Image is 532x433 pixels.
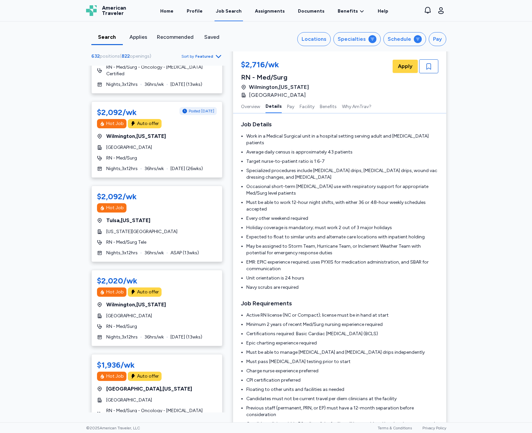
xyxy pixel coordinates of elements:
[121,53,130,59] span: 822
[137,289,159,295] div: Auto offer
[433,35,442,43] div: Pay
[249,83,309,91] span: Wilmington , [US_STATE]
[144,250,164,256] span: 36 hrs/wk
[170,250,199,256] span: ASAP ( 13 wks)
[106,81,138,88] span: Nights , 3 x 12 hrs
[106,155,137,161] span: RN - Med/Surg
[189,108,214,114] span: Posted [DATE]
[246,199,438,213] li: Must be able to work 12-hour night shifts, with either 36 or 48-hour weekly schedules accepted
[106,397,152,403] span: [GEOGRAPHIC_DATA]
[246,167,438,181] li: Specialized procedures include [MEDICAL_DATA] drips, [MEDICAL_DATA] drips, wound vac dressing cha...
[246,259,438,272] li: EMR: EPIC experience required; uses PYXIS for medication administration, and SBAR for communication
[246,133,438,146] li: Work in a Medical Surgical unit in a hospital setting serving adult and [MEDICAL_DATA] patients
[144,334,164,340] span: 36 hrs/wk
[241,299,438,308] h3: Job Requirements
[106,132,166,140] span: Wilmington , [US_STATE]
[106,239,146,246] span: RN - Med/Surg Tele
[393,60,418,73] button: Apply
[106,289,124,295] div: Hot Job
[300,99,314,113] button: Facility
[297,32,331,46] button: Locations
[86,5,97,16] img: Logo
[215,1,243,21] a: Job Search
[199,33,225,41] div: Saved
[338,8,364,15] a: Benefits
[106,301,166,309] span: Wilmington , [US_STATE]
[91,53,154,60] div: ( )
[106,313,152,319] span: [GEOGRAPHIC_DATA]
[144,165,164,172] span: 36 hrs/wk
[241,73,310,82] div: RN - Med/Surg
[429,32,446,46] button: Pay
[97,276,137,286] div: $2,020/wk
[246,183,438,197] li: Occasional short-term [MEDICAL_DATA] use with respiratory support for appropriate Med/Surg level ...
[246,243,438,256] li: May be assigned to Storm Team, Hurricane Team, or Inclement Weather Team with potential for emerg...
[181,52,222,60] button: Sort byFeatured
[97,191,137,202] div: $2,092/wk
[144,81,164,88] span: 36 hrs/wk
[241,59,310,71] div: $2,716/wk
[181,54,194,59] span: Sort by
[246,234,438,240] li: Expected to float to similar units and alternate care locations with inpatient holding
[106,385,192,393] span: [GEOGRAPHIC_DATA] , [US_STATE]
[137,120,159,127] div: Auto offer
[246,275,438,281] li: Unit orientation is 24 hours
[137,373,159,380] div: Auto offer
[170,165,203,172] span: [DATE] ( 26 wks)
[246,331,438,337] li: Certifications required: Basic Cardiac [MEDICAL_DATA] (BCLS)
[246,224,438,231] li: Holiday coverage is mandatory; must work 2 out of 3 major holidays
[106,407,217,421] span: RN - Med/Surg - Oncology - [MEDICAL_DATA] Certified
[342,99,371,113] button: Why AmTrav?
[246,312,438,319] li: Active RN license (NC or Compact); license must be in hand at start
[130,53,150,59] span: openings
[398,62,412,70] span: Apply
[241,120,438,129] h3: Job Details
[320,99,337,113] button: Benefits
[170,334,202,340] span: [DATE] ( 13 wks)
[246,368,438,374] li: Charge nurse experience preferred
[246,386,438,393] li: Floating to other units and facilities as needed
[241,99,260,113] button: Overview
[333,32,381,46] button: Specialties
[94,33,120,41] div: Search
[86,425,140,431] span: © 2025 American Traveler, LLC
[246,149,438,155] li: Average daily census is approximately 43 patients
[246,405,438,418] li: Previous staff (permanent, PRN, or EP) must have a 12-month separation before consideration
[378,426,412,430] a: Terms & Conditions
[106,64,217,77] span: RN - Med/Surg - Oncology - [MEDICAL_DATA] Certified
[106,250,138,256] span: Nights , 3 x 12 hrs
[100,53,120,59] span: positions
[157,33,194,41] div: Recommended
[388,35,411,43] div: Schedule
[246,377,438,384] li: CPI certification preferred
[216,8,242,15] div: Job Search
[246,321,438,328] li: Minimum 2 years of recent Med/Surg nursing experience required
[106,144,152,151] span: [GEOGRAPHIC_DATA]
[246,340,438,346] li: Epic charting experience required
[106,216,150,224] span: Tulsa , [US_STATE]
[246,284,438,291] li: Navy scrubs are required
[106,205,124,211] div: Hot Job
[338,8,358,15] span: Benefits
[106,120,124,127] div: Hot Job
[383,32,426,46] button: Schedule
[106,228,177,235] span: [US_STATE][GEOGRAPHIC_DATA]
[97,107,137,118] div: $2,092/wk
[422,426,446,430] a: Privacy Policy
[170,81,202,88] span: [DATE] ( 13 wks)
[246,349,438,356] li: Must be able to manage [MEDICAL_DATA] and [MEDICAL_DATA] drips independently
[338,35,366,43] div: Specialties
[91,53,100,59] span: 632
[106,323,137,330] span: RN - Med/Surg
[102,5,126,16] span: American Traveler
[249,91,306,99] span: [GEOGRAPHIC_DATA]
[246,215,438,222] li: Every other weekend required
[97,360,135,370] div: $1,936/wk
[287,99,294,113] button: Pay
[246,158,438,165] li: Target nurse-to-patient ratio is 1:6-7
[106,165,138,172] span: Nights , 3 x 12 hrs
[106,373,124,380] div: Hot Job
[195,54,213,59] span: Featured
[125,33,152,41] div: Applies
[246,358,438,365] li: Must pass [MEDICAL_DATA] testing prior to start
